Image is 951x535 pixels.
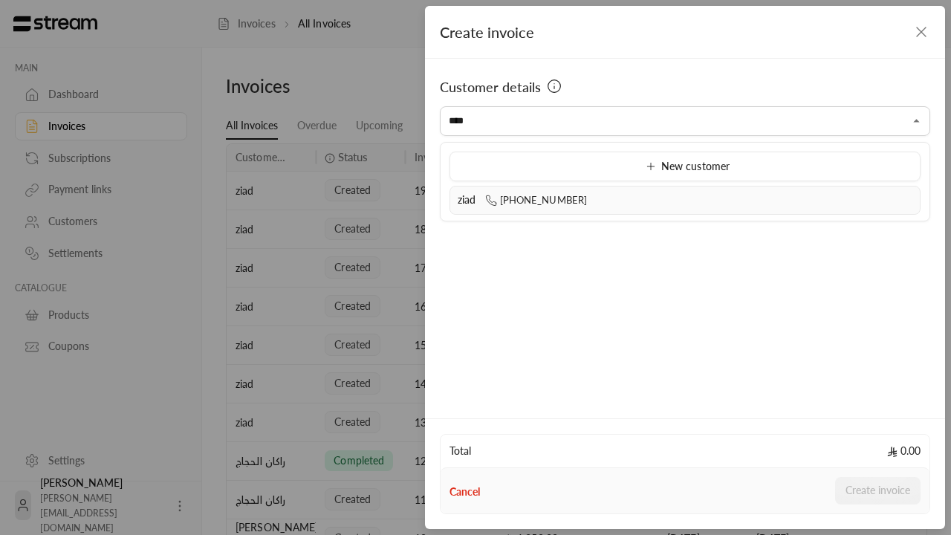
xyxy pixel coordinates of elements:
[440,23,534,41] span: Create invoice
[908,112,926,130] button: Close
[485,194,588,206] span: [PHONE_NUMBER]
[640,160,730,172] span: New customer
[440,77,541,97] span: Customer details
[449,444,471,458] span: Total
[887,444,921,458] span: 0.00
[458,193,476,206] span: ziad
[449,484,480,499] button: Cancel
